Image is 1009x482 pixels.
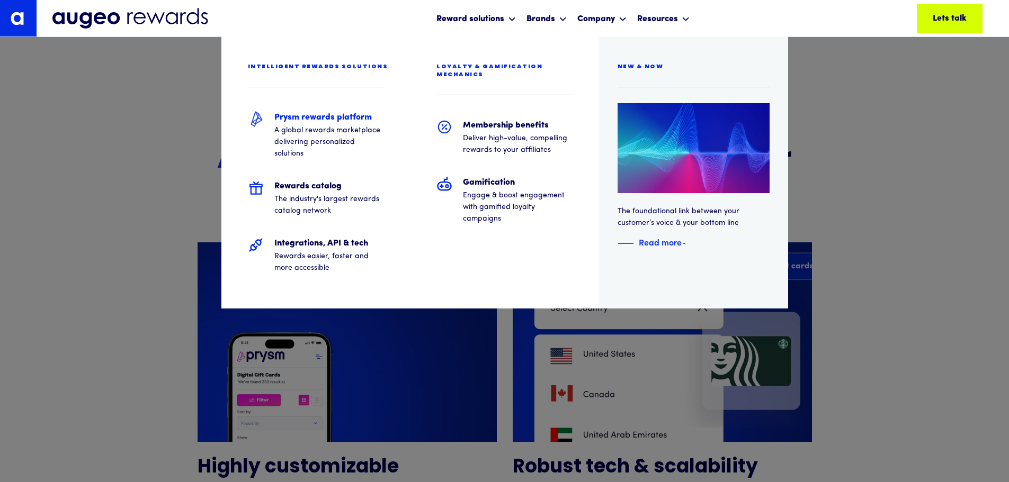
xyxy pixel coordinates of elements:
h5: Integrations, API & tech [274,237,384,250]
img: Blue decorative line [618,237,633,250]
h5: Membership benefits [463,119,573,132]
div: Reward solutions [436,13,504,25]
p: Engage & boost engagement with gamified loyalty campaigns [463,190,573,225]
div: Reward solutions [434,4,519,32]
a: Membership benefitsDeliver high-value, compelling rewards to your affiliates [428,111,581,164]
div: Company [577,13,615,25]
a: Lets talk [917,4,983,33]
a: Integrations, API & techRewards easier, faster and more accessible [240,229,392,282]
div: Brands [524,4,569,32]
div: Brands [526,13,555,25]
h5: Prysm rewards platform [274,111,384,124]
p: Deliver high-value, compelling rewards to your affiliates [463,133,573,156]
div: Resources [635,4,692,32]
p: The foundational link between your customer’s voice & your bottom line [618,206,770,229]
a: The foundational link between your customer’s voice & your bottom lineBlue decorative lineRead mo... [618,103,770,250]
div: Intelligent rewards solutions [248,63,388,71]
p: Rewards easier, faster and more accessible [274,251,384,274]
div: Read more [639,235,682,248]
h5: Rewards catalog [274,180,384,193]
a: Rewards catalogThe industry's largest rewards catalog network [240,172,392,225]
p: The industry's largest rewards catalog network [274,194,384,217]
a: Prysm rewards platformA global rewards marketplace delivering personalized solutions [240,103,392,168]
h5: Gamification [463,176,573,189]
div: New & now [618,63,664,71]
p: A global rewards marketplace delivering personalized solutions [274,125,384,160]
div: Company [575,4,629,32]
a: GamificationEngage & boost engagement with gamified loyalty campaigns [428,168,581,233]
img: Blue text arrow [683,237,699,250]
div: Resources [637,13,678,25]
div: Loyalty & gamification mechanics [436,63,581,79]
